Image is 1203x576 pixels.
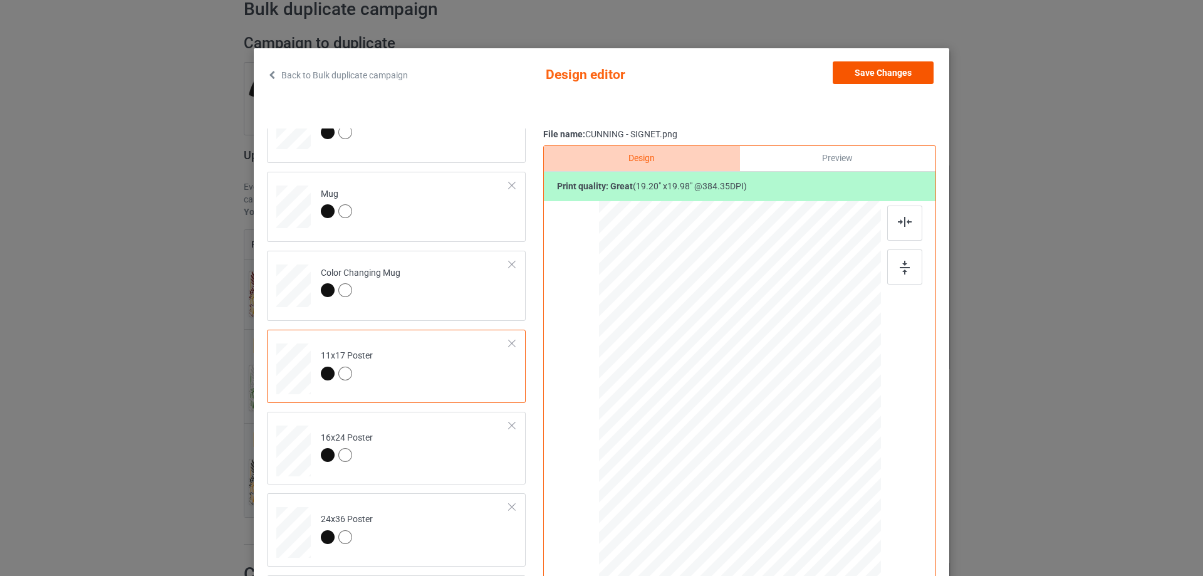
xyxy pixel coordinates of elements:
[321,432,373,461] div: 16x24 Poster
[267,61,408,89] a: Back to Bulk duplicate campaign
[267,330,526,403] div: 11x17 Poster
[321,109,403,139] div: Crewneck Sweatshirt
[898,217,912,227] img: svg+xml;base64,PD94bWwgdmVyc2lvbj0iMS4wIiBlbmNvZGluZz0iVVRGLTgiPz4KPHN2ZyB3aWR0aD0iMjJweCIgaGVpZ2...
[321,350,373,379] div: 11x17 Poster
[321,513,373,543] div: 24x36 Poster
[267,251,526,321] div: Color Changing Mug
[610,181,633,191] span: great
[321,267,400,296] div: Color Changing Mug
[267,412,526,485] div: 16x24 Poster
[321,188,355,217] div: Mug
[740,146,935,171] div: Preview
[267,493,526,567] div: 24x36 Poster
[546,61,695,89] span: Design editor
[900,261,910,275] img: svg+xml;base64,PD94bWwgdmVyc2lvbj0iMS4wIiBlbmNvZGluZz0iVVRGLTgiPz4KPHN2ZyB3aWR0aD0iMTZweCIgaGVpZ2...
[833,61,934,84] button: Save Changes
[585,129,677,139] span: CUNNING - SIGNET.png
[267,172,526,242] div: Mug
[633,181,747,191] span: ( 19.20 " x 19.98 " @ 384.35 DPI)
[557,181,633,191] b: Print quality:
[543,129,585,139] span: File name:
[544,146,739,171] div: Design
